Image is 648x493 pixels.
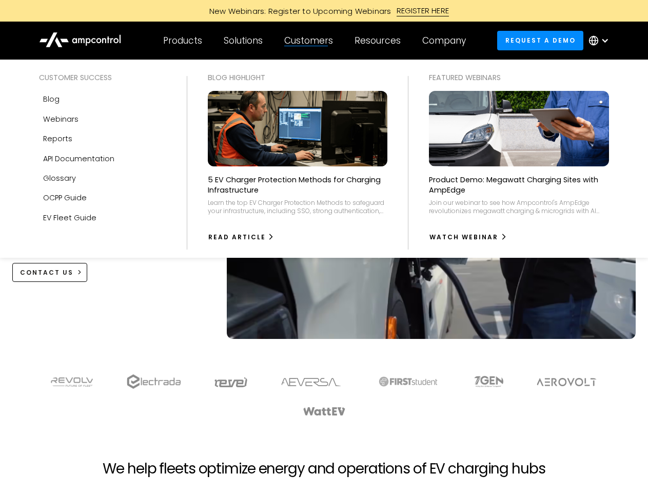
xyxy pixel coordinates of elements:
[43,93,60,105] div: Blog
[497,31,583,50] a: Request a demo
[43,153,114,164] div: API Documentation
[355,35,401,46] div: Resources
[103,460,545,478] h2: We help fleets optimize energy and operations of EV charging hubs
[43,192,87,203] div: OCPP Guide
[12,263,88,282] a: CONTACT US
[39,109,166,129] a: Webinars
[429,175,609,195] p: Product Demo: Megawatt Charging Sites with AmpEdge
[43,113,78,125] div: Webinars
[93,5,555,16] a: New Webinars: Register to Upcoming WebinarsREGISTER HERE
[127,374,181,389] img: electrada logo
[199,6,397,16] div: New Webinars: Register to Upcoming Webinars
[303,407,346,415] img: WattEV logo
[224,35,263,46] div: Solutions
[429,199,609,215] div: Join our webinar to see how Ampcontrol's AmpEdge revolutionizes megawatt charging & microgrids wi...
[39,129,166,148] a: Reports
[429,229,507,245] a: watch webinar
[284,35,333,46] div: Customers
[536,378,597,386] img: Aerovolt Logo
[39,72,166,83] div: Customer success
[397,5,449,16] div: REGISTER HERE
[43,173,76,184] div: Glossary
[422,35,466,46] div: Company
[43,212,96,223] div: EV Fleet Guide
[429,72,609,83] div: Featured webinars
[208,229,275,245] a: Read Article
[208,175,388,195] p: 5 EV Charger Protection Methods for Charging Infrastructure
[39,89,166,109] a: Blog
[163,35,202,46] div: Products
[208,72,388,83] div: Blog Highlight
[208,199,388,215] div: Learn the top EV Charger Protection Methods to safeguard your infrastructure, including SSO, stro...
[39,149,166,168] a: API Documentation
[20,268,73,277] div: CONTACT US
[39,188,166,207] a: OCPP Guide
[429,233,498,242] div: watch webinar
[208,233,266,242] div: Read Article
[39,168,166,188] a: Glossary
[43,133,72,144] div: Reports
[39,208,166,227] a: EV Fleet Guide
